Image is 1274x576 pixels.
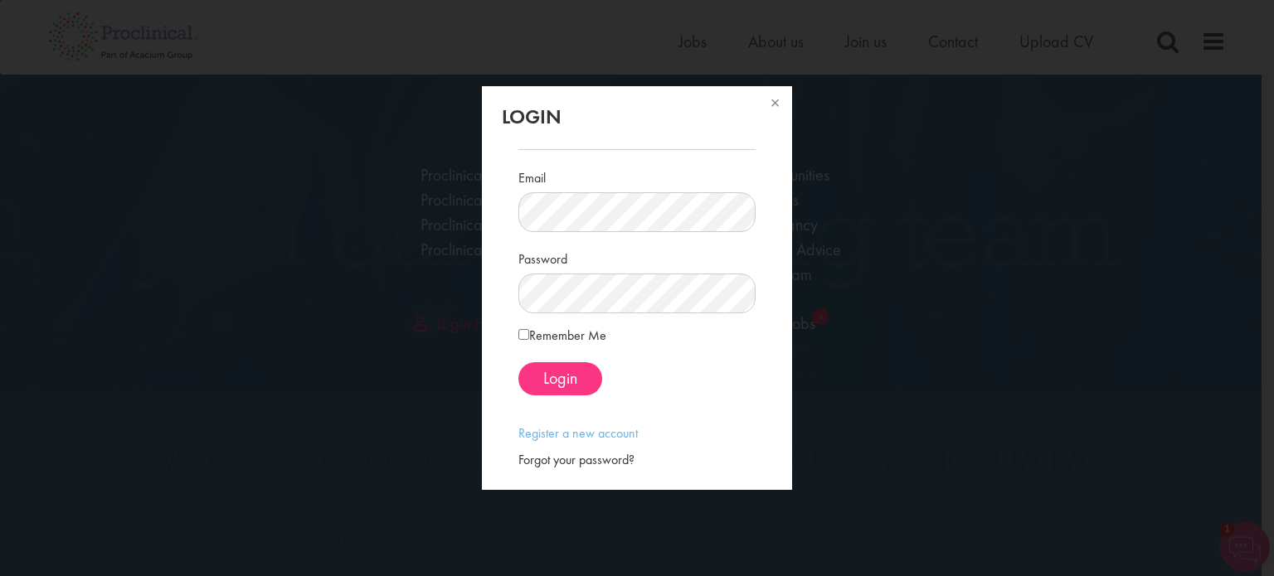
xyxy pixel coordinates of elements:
label: Email [518,163,546,188]
label: Remember Me [518,326,606,346]
button: Login [518,362,602,395]
span: Login [543,367,577,389]
a: Register a new account [518,424,638,442]
h2: Login [502,106,771,128]
div: Forgot your password? [518,451,755,470]
label: Password [518,244,567,269]
input: Remember Me [518,329,529,340]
